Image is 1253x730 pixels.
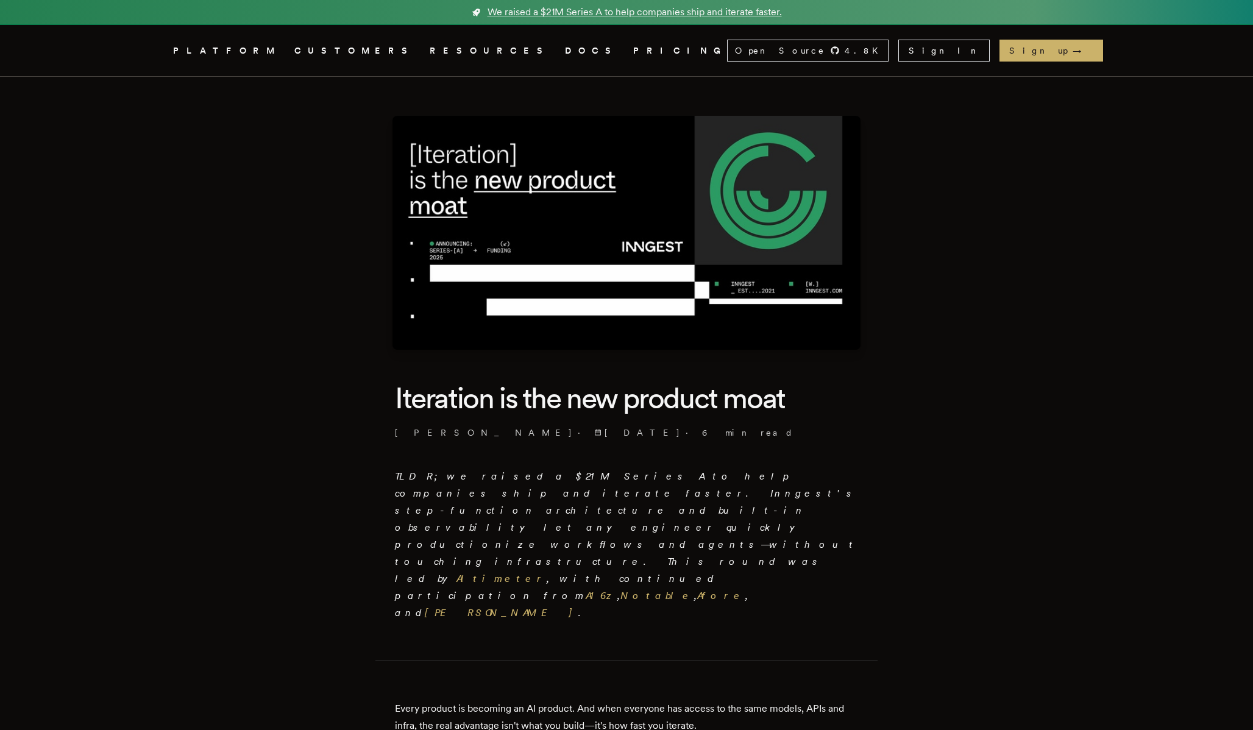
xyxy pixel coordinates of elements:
[735,44,825,57] span: Open Source
[620,590,694,601] a: Notable
[999,40,1103,62] a: Sign up
[395,427,573,439] a: [PERSON_NAME]
[395,379,858,417] h1: Iteration is the new product moat
[430,43,550,58] button: RESOURCES
[565,43,619,58] a: DOCS
[898,40,990,62] a: Sign In
[395,470,858,618] em: TLDR; we raised a $21M Series A to help companies ship and iterate faster. Inngest's step-functio...
[456,573,547,584] a: Altimeter
[395,427,858,439] p: · ·
[702,427,793,439] span: 6 min read
[1073,44,1093,57] span: →
[173,43,280,58] button: PLATFORM
[392,116,861,350] img: Featured image for Iteration is the new product moat blog post
[425,607,578,618] a: [PERSON_NAME]
[586,590,617,601] a: A16z
[594,427,681,439] span: [DATE]
[633,43,727,58] a: PRICING
[488,5,782,19] span: We raised a $21M Series A to help companies ship and iterate faster.
[845,44,886,57] span: 4.8 K
[139,25,1114,76] nav: Global
[294,43,415,58] a: CUSTOMERS
[697,590,745,601] a: Afore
